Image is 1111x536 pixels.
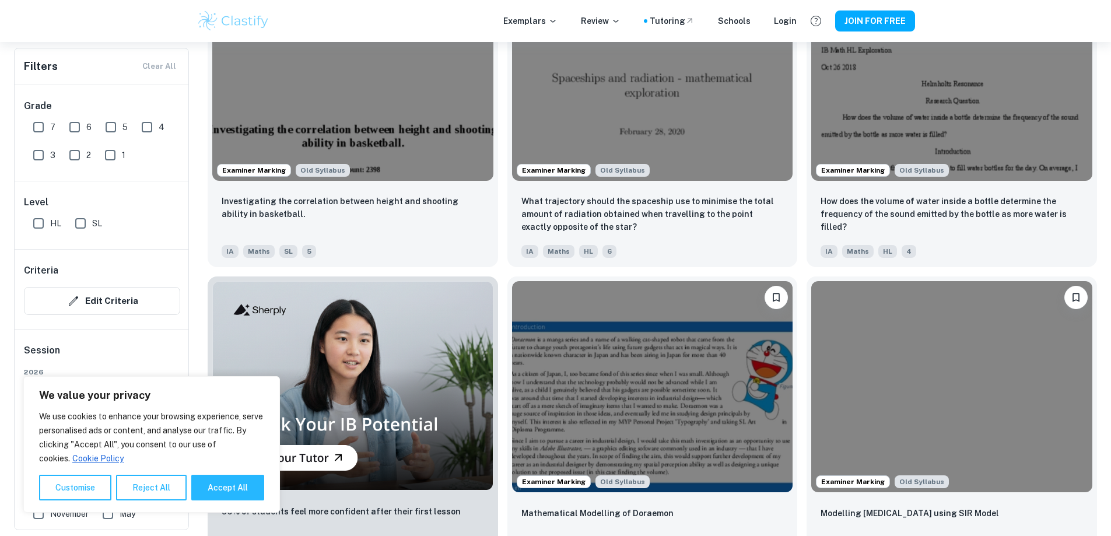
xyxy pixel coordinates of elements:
img: Thumbnail [212,281,493,490]
span: IA [821,245,837,258]
a: Tutoring [650,15,695,27]
button: Help and Feedback [806,11,826,31]
h6: Criteria [24,264,58,278]
p: Mathematical Modelling of Doraemon [521,507,674,520]
div: Although this IA is written for the old math syllabus (last exam in November 2020), the current I... [595,475,650,488]
button: Reject All [116,475,187,500]
span: 5 [122,121,128,134]
h6: Grade [24,99,180,113]
span: 7 [50,121,55,134]
span: Examiner Marking [816,477,889,487]
span: 4 [902,245,916,258]
span: Old Syllabus [895,164,949,177]
img: Maths IA example thumbnail: Modelling COVID 19 using SIR Model [811,281,1092,492]
span: 2 [86,149,91,162]
span: IA [222,245,239,258]
span: HL [50,217,61,230]
span: November [50,507,89,520]
div: Although this IA is written for the old math syllabus (last exam in November 2020), the current I... [296,164,350,177]
span: Maths [243,245,275,258]
div: Although this IA is written for the old math syllabus (last exam in November 2020), the current I... [895,475,949,488]
span: Examiner Marking [517,477,590,487]
span: 6 [86,121,92,134]
a: Cookie Policy [72,453,124,464]
p: What trajectory should the spaceship use to minimise the total amount of radiation obtained when ... [521,195,784,233]
span: HL [878,245,897,258]
p: Investigating the correlation between height and shooting ability in basketball. [222,195,484,220]
div: We value your privacy [23,376,280,513]
p: Modelling COVID 19 using SIR Model [821,507,999,520]
span: Old Syllabus [595,164,650,177]
span: Old Syllabus [895,475,949,488]
h6: Filters [24,58,58,75]
a: Login [774,15,797,27]
span: 2026 [24,367,180,377]
button: Please log in to bookmark exemplars [1064,286,1088,309]
span: Maths [842,245,874,258]
p: Exemplars [503,15,558,27]
button: JOIN FOR FREE [835,10,915,31]
img: Maths IA example thumbnail: Mathematical Modelling of Doraemon [512,281,793,492]
span: 5 [302,245,316,258]
p: How does the volume of water inside a bottle determine the frequency of the sound emitted by the ... [821,195,1083,233]
span: 6 [602,245,616,258]
span: Examiner Marking [517,165,590,176]
div: Although this IA is written for the old math syllabus (last exam in November 2020), the current I... [595,164,650,177]
a: Schools [718,15,751,27]
p: 96% of students feel more confident after their first lesson [222,505,461,518]
h6: Level [24,195,180,209]
span: Examiner Marking [816,165,889,176]
span: SL [92,217,102,230]
span: Old Syllabus [595,475,650,488]
span: 3 [50,149,55,162]
p: Review [581,15,621,27]
h6: Session [24,344,180,367]
img: Clastify logo [197,9,271,33]
span: 4 [159,121,164,134]
div: Although this IA is written for the old math syllabus (last exam in November 2020), the current I... [895,164,949,177]
span: May [120,507,135,520]
span: Examiner Marking [218,165,290,176]
span: HL [579,245,598,258]
button: Customise [39,475,111,500]
p: We use cookies to enhance your browsing experience, serve personalised ads or content, and analys... [39,409,264,465]
span: SL [279,245,297,258]
span: IA [521,245,538,258]
span: Maths [543,245,574,258]
button: Accept All [191,475,264,500]
span: Old Syllabus [296,164,350,177]
button: Edit Criteria [24,287,180,315]
span: 1 [122,149,125,162]
button: Please log in to bookmark exemplars [765,286,788,309]
p: We value your privacy [39,388,264,402]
